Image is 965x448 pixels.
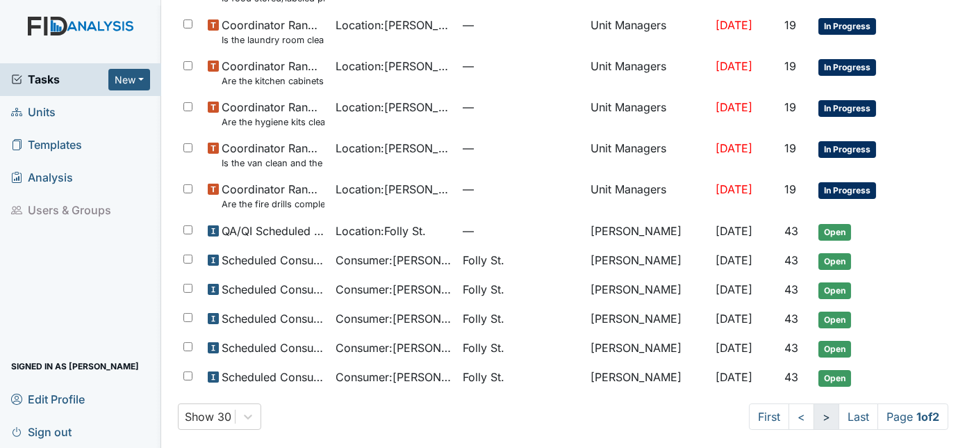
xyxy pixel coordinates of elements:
[463,310,504,327] span: Folly St.
[463,339,504,356] span: Folly St.
[336,181,452,198] span: Location : [PERSON_NAME] Loop
[818,341,851,358] span: Open
[11,167,73,189] span: Analysis
[11,388,85,410] span: Edit Profile
[784,224,798,238] span: 43
[877,403,948,430] span: Page
[11,355,139,377] span: Signed in as [PERSON_NAME]
[716,341,752,355] span: [DATE]
[585,93,710,134] td: Unit Managers
[222,115,324,129] small: Are the hygiene kits clean?
[222,33,324,47] small: Is the laundry room clean and in good repair?
[784,59,796,73] span: 19
[585,52,710,93] td: Unit Managers
[222,74,324,88] small: Are the kitchen cabinets and floors clean?
[11,421,72,442] span: Sign out
[463,369,504,385] span: Folly St.
[336,252,452,269] span: Consumer : [PERSON_NAME]
[716,282,752,296] span: [DATE]
[716,312,752,326] span: [DATE]
[916,410,939,424] strong: 1 of 2
[11,71,108,88] a: Tasks
[336,140,452,157] span: Location : [PERSON_NAME] Loop
[222,198,324,211] small: Are the fire drills completed for the most recent month?
[818,141,876,158] span: In Progress
[716,253,752,267] span: [DATE]
[585,334,710,363] td: [PERSON_NAME]
[784,282,798,296] span: 43
[818,59,876,76] span: In Progress
[463,140,579,157] span: —
[463,181,579,198] span: —
[336,369,452,385] span: Consumer : [PERSON_NAME]
[716,18,752,32] span: [DATE]
[463,252,504,269] span: Folly St.
[222,339,324,356] span: Scheduled Consumer Chart Review
[463,99,579,115] span: —
[818,182,876,199] span: In Progress
[749,403,789,430] a: First
[463,58,579,74] span: —
[185,408,232,425] div: Show 30
[336,281,452,298] span: Consumer : [PERSON_NAME]
[222,281,324,298] span: Scheduled Consumer Chart Review
[585,134,710,175] td: Unit Managers
[818,224,851,241] span: Open
[749,403,948,430] nav: task-pagination
[716,370,752,384] span: [DATE]
[839,403,878,430] a: Last
[336,99,452,115] span: Location : [PERSON_NAME] Loop
[585,363,710,392] td: [PERSON_NAME]
[818,253,851,270] span: Open
[814,403,839,430] a: >
[336,223,426,239] span: Location : Folly St.
[716,141,752,155] span: [DATE]
[784,370,798,384] span: 43
[585,11,710,52] td: Unit Managers
[108,69,150,90] button: New
[716,59,752,73] span: [DATE]
[716,182,752,196] span: [DATE]
[784,182,796,196] span: 19
[222,223,324,239] span: QA/QI Scheduled Inspection
[818,370,851,387] span: Open
[222,58,324,88] span: Coordinator Random Are the kitchen cabinets and floors clean?
[222,369,324,385] span: Scheduled Consumer Chart Review
[818,100,876,117] span: In Progress
[463,281,504,298] span: Folly St.
[784,253,798,267] span: 43
[222,140,324,170] span: Coordinator Random Is the van clean and the proper documentation been stored?
[784,341,798,355] span: 43
[11,102,56,123] span: Units
[463,17,579,33] span: —
[222,252,324,269] span: Scheduled Consumer Chart Review
[336,17,452,33] span: Location : [PERSON_NAME] Loop
[336,339,452,356] span: Consumer : [PERSON_NAME]
[818,282,851,299] span: Open
[585,246,710,275] td: [PERSON_NAME]
[336,58,452,74] span: Location : [PERSON_NAME] Loop
[585,305,710,334] td: [PERSON_NAME]
[222,157,324,170] small: Is the van clean and the proper documentation been stored?
[585,275,710,305] td: [PERSON_NAME]
[585,175,710,216] td: Unit Managers
[784,312,798,326] span: 43
[789,403,814,430] a: <
[818,18,876,35] span: In Progress
[784,141,796,155] span: 19
[784,100,796,114] span: 19
[222,181,324,211] span: Coordinator Random Are the fire drills completed for the most recent month?
[716,100,752,114] span: [DATE]
[716,224,752,238] span: [DATE]
[818,312,851,328] span: Open
[784,18,796,32] span: 19
[585,217,710,246] td: [PERSON_NAME]
[222,99,324,129] span: Coordinator Random Are the hygiene kits clean?
[463,223,579,239] span: —
[336,310,452,327] span: Consumer : [PERSON_NAME]
[222,17,324,47] span: Coordinator Random Is the laundry room clean and in good repair?
[222,310,324,327] span: Scheduled Consumer Chart Review
[11,134,82,156] span: Templates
